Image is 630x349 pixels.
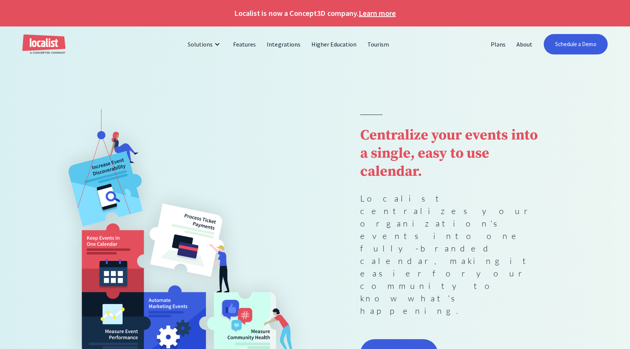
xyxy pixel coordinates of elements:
div: Solutions [188,40,213,49]
p: Localist centralizes your organization's events into one fully-branded calendar, making it easier... [360,192,540,317]
strong: Centralize your events into a single, easy to use calendar. [360,126,538,181]
a: Schedule a Demo [544,34,608,54]
a: Higher Education [306,35,362,53]
div: Solutions [182,35,228,53]
a: Plans [485,35,511,53]
a: Tourism [362,35,395,53]
a: About [511,35,538,53]
a: Learn more [359,8,396,19]
a: Features [228,35,261,53]
a: home [22,34,65,54]
a: Integrations [261,35,306,53]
